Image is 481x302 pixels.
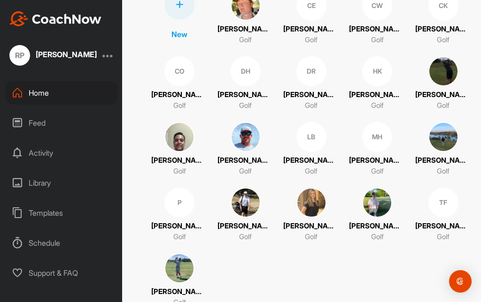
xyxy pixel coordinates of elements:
[362,122,392,152] div: MH
[171,29,187,40] p: New
[5,231,118,255] div: Schedule
[296,122,326,152] div: LB
[151,221,208,232] p: [PERSON_NAME]
[164,253,194,283] img: square_5e4a324f029445d474dc7a4c189d6907.jpg
[362,188,392,218] img: square_589153795c72f9a418723eb2b9ce6269.jpg
[428,188,458,218] div: TF
[5,81,118,105] div: Home
[371,166,384,177] p: Golf
[296,188,326,218] img: square_318572a494a1db523c375fde9a2522b9.jpg
[231,56,261,86] div: DH
[349,121,405,177] a: MH[PERSON_NAME]Golf
[437,35,450,45] p: Golf
[362,56,392,86] div: HK
[9,45,30,66] div: RP
[349,155,405,166] p: [PERSON_NAME]
[349,90,405,100] p: [PERSON_NAME]
[173,100,186,111] p: Golf
[173,166,186,177] p: Golf
[5,171,118,195] div: Library
[231,122,261,152] img: square_2161df84c3068d83a64c00f17fcad52e.jpg
[151,121,208,177] a: [PERSON_NAME]Golf
[437,100,450,111] p: Golf
[415,90,472,100] p: [PERSON_NAME]
[283,155,340,166] p: [PERSON_NAME]
[173,232,186,242] p: Golf
[151,187,208,243] a: P[PERSON_NAME]Golf
[5,261,118,285] div: Support & FAQ
[415,187,472,243] a: TF[PERSON_NAME]Golf
[217,90,274,100] p: [PERSON_NAME]
[9,11,101,26] img: CoachNow
[415,24,472,35] p: [PERSON_NAME]
[164,122,194,152] img: square_137ad966f2b4d5eacf2531fa6a09803e.jpg
[239,100,252,111] p: Golf
[349,221,405,232] p: [PERSON_NAME]
[371,232,384,242] p: Golf
[283,187,340,243] a: [PERSON_NAME]Golf
[437,232,450,242] p: Golf
[5,201,118,225] div: Templates
[151,287,208,297] p: [PERSON_NAME]
[283,221,340,232] p: [PERSON_NAME]
[283,55,340,112] a: DR[PERSON_NAME]Golf
[151,155,208,166] p: [PERSON_NAME]
[296,56,326,86] div: DR
[217,155,274,166] p: [PERSON_NAME]
[217,55,273,112] a: DH[PERSON_NAME]Golf
[231,188,261,218] img: square_4b7a43512b183506647d13fbcfb9b8b6.jpg
[5,111,118,135] div: Feed
[217,221,274,232] p: [PERSON_NAME]
[164,188,194,218] div: P
[305,35,318,45] p: Golf
[349,24,405,35] p: [PERSON_NAME]
[349,187,405,243] a: [PERSON_NAME]Golf
[283,24,340,35] p: [PERSON_NAME]
[151,90,208,100] p: [PERSON_NAME] [PERSON_NAME]
[415,55,472,112] a: [PERSON_NAME]Golf
[428,122,458,152] img: square_941f994f9a6445be0d9407a852d9676b.jpg
[5,141,118,165] div: Activity
[164,56,194,86] div: CO
[239,232,252,242] p: Golf
[36,51,97,58] div: [PERSON_NAME]
[283,90,340,100] p: [PERSON_NAME]
[371,35,384,45] p: Golf
[415,155,472,166] p: [PERSON_NAME]
[217,187,273,243] a: [PERSON_NAME]Golf
[371,100,384,111] p: Golf
[349,55,405,112] a: HK[PERSON_NAME]Golf
[151,55,208,112] a: CO[PERSON_NAME] [PERSON_NAME]Golf
[415,121,472,177] a: [PERSON_NAME]Golf
[239,166,252,177] p: Golf
[305,166,318,177] p: Golf
[428,56,458,86] img: square_a1e5c97d58ed163ffec76bda4cab1c8a.jpg
[437,166,450,177] p: Golf
[217,121,273,177] a: [PERSON_NAME]Golf
[217,24,274,35] p: [PERSON_NAME]
[415,221,472,232] p: [PERSON_NAME]
[305,100,318,111] p: Golf
[449,270,472,293] div: Open Intercom Messenger
[283,121,340,177] a: LB[PERSON_NAME]Golf
[305,232,318,242] p: Golf
[239,35,252,45] p: Golf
